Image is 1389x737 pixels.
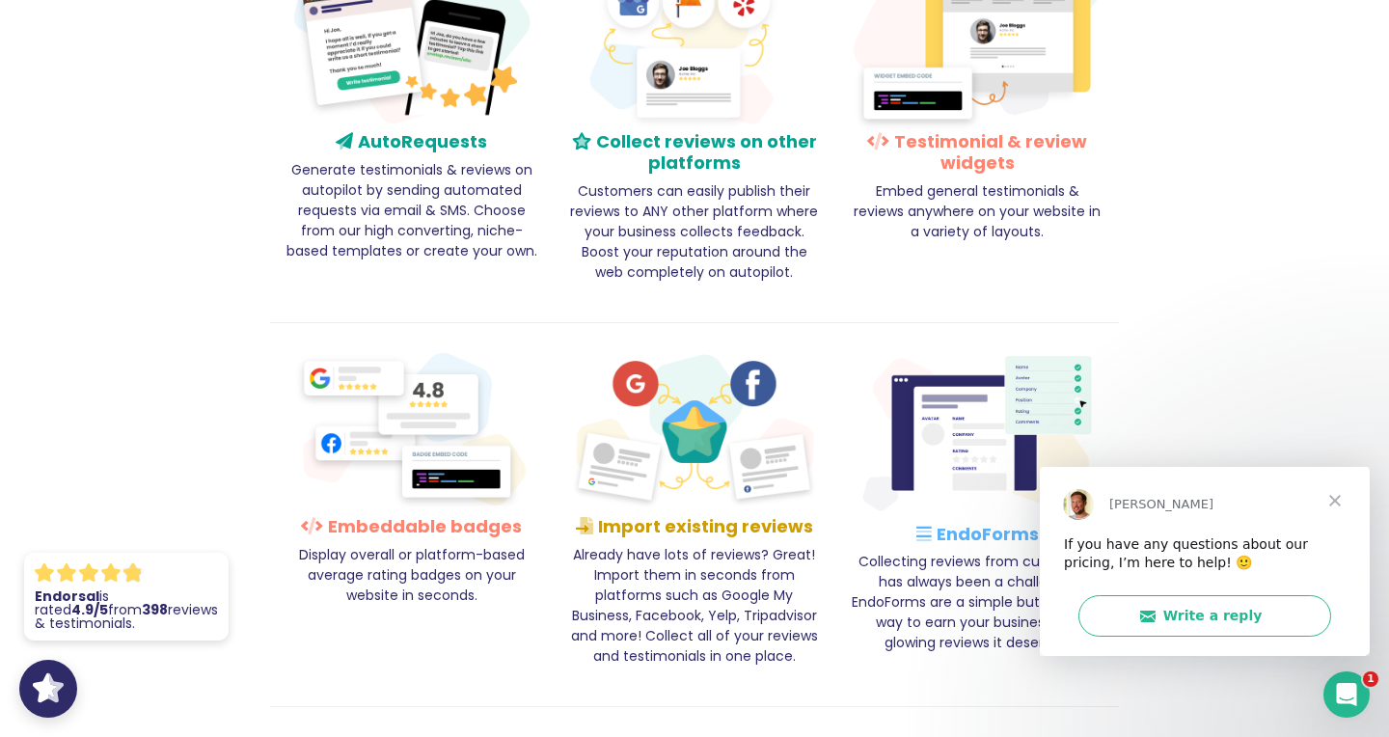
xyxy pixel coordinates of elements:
h4: Embeddable badges [285,516,538,537]
p: Already have lots of reviews? Great! Import them in seconds from platforms such as Google My Busi... [567,545,821,667]
h4: Collect reviews on other platforms [567,131,821,173]
img: endoforms.png [851,347,1104,524]
p: Embed general testimonials & reviews anywhere on your website in a variety of layouts. [851,181,1104,242]
h4: Testimonial & review widgets [851,131,1104,173]
iframe: Intercom live chat message [1040,467,1370,656]
strong: Endorsal [35,587,99,606]
h4: Import existing reviews [567,516,821,537]
strong: 398 [142,600,168,619]
p: Generate testimonials & reviews on autopilot by sending automated requests via email & SMS. Choos... [285,160,538,261]
button: Write a reply [39,128,291,170]
strong: 4.9/5 [71,600,108,619]
p: Display overall or platform-based average rating badges on your website in seconds. [285,545,538,606]
p: Customers can easily publish their reviews to ANY other platform where your business collects fee... [567,181,821,283]
div: If you have any questions about our pricing, I’m here to help! 🙂 [24,68,306,106]
h4: AutoRequests [285,131,538,152]
span: 1 [1363,671,1378,687]
img: import-reviews-google-facebook.png [567,347,821,517]
p: is rated from reviews & testimonials. [35,589,218,630]
p: Collecting reviews from customers has always been a challenge. EndoForms are a simple but powerfu... [851,552,1104,653]
img: review-badges@2x.png [285,347,538,517]
iframe: Intercom live chat [1323,671,1370,718]
h4: EndoForms [851,524,1104,545]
